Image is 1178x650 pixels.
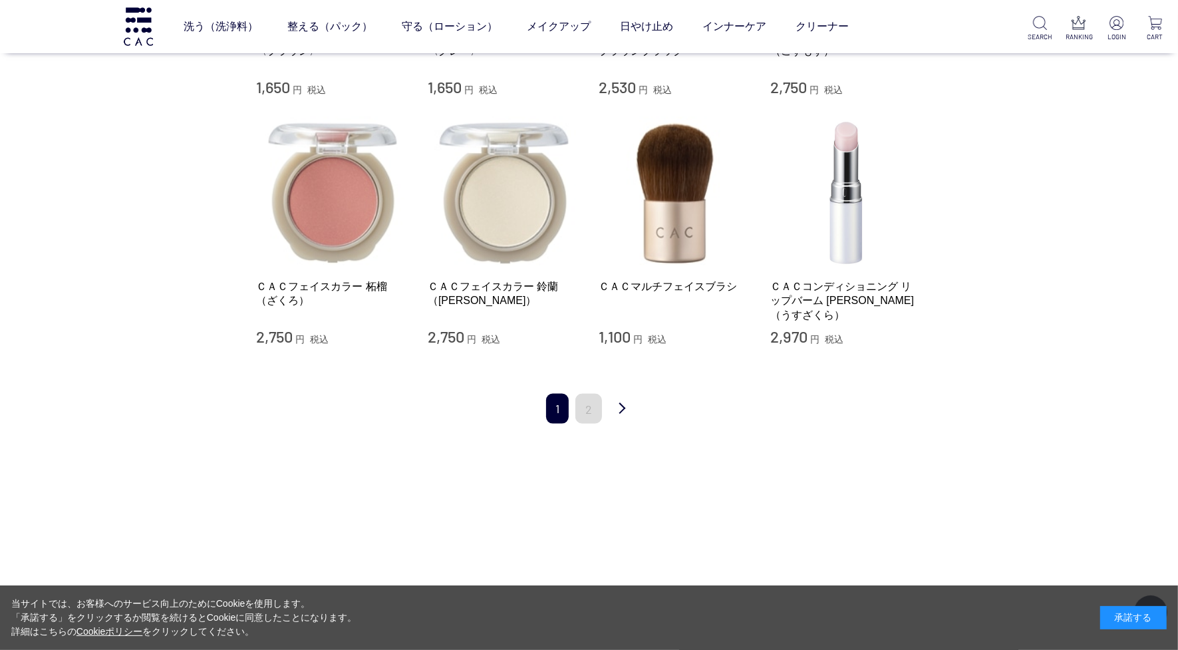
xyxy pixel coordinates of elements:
a: インナーケア [702,8,766,45]
span: 円 [639,84,648,95]
p: RANKING [1066,32,1091,42]
span: 税込 [825,334,843,345]
span: 円 [467,334,476,345]
span: 税込 [310,334,329,345]
span: 円 [293,84,302,95]
a: ＣＡＣフェイスカラー 鈴蘭（[PERSON_NAME]） [428,279,579,308]
img: ＣＡＣマルチフェイスブラシ [599,117,751,269]
a: RANKING [1066,16,1091,42]
a: クリーナー [796,8,849,45]
a: LOGIN [1104,16,1129,42]
span: 円 [810,84,819,95]
span: 2,530 [599,77,637,96]
a: メイクアップ [527,8,591,45]
span: 1,100 [599,327,631,346]
span: 2,750 [257,327,293,346]
a: ＣＡＣフェイスカラー 柘榴（ざくろ） [257,279,408,308]
span: 税込 [824,84,843,95]
div: 承諾する [1100,606,1167,629]
a: ＣＡＣマルチフェイスブラシ [599,279,751,293]
span: 税込 [653,84,672,95]
span: 1,650 [428,77,462,96]
div: 当サイトでは、お客様へのサービス向上のためにCookieを使用します。 「承諾する」をクリックするか閲覧を続けるとCookieに同意したことになります。 詳細はこちらの をクリックしてください。 [11,597,357,639]
img: logo [122,7,155,45]
a: ＣＡＣコンディショニング リップバーム [PERSON_NAME]（うすざくら） [770,279,922,322]
span: 2,750 [770,77,807,96]
span: 2,750 [428,327,464,346]
span: 税込 [482,334,500,345]
a: 整える（パック） [287,8,372,45]
img: ＣＡＣフェイスカラー 柘榴（ざくろ） [257,117,408,269]
p: LOGIN [1104,32,1129,42]
span: 円 [464,84,474,95]
a: 日やけ止め [620,8,673,45]
span: 税込 [648,334,666,345]
p: CART [1143,32,1167,42]
img: ＣＡＣコンディショニング リップバーム 薄桜（うすざくら） [770,117,922,269]
a: CART [1143,16,1167,42]
a: SEARCH [1028,16,1052,42]
span: 円 [295,334,305,345]
span: 円 [633,334,643,345]
span: 1 [546,394,569,424]
p: SEARCH [1028,32,1052,42]
a: 次 [609,394,635,425]
img: ＣＡＣフェイスカラー 鈴蘭（すずらん） [428,117,579,269]
span: 2,970 [770,327,808,346]
span: 1,650 [257,77,291,96]
span: 税込 [307,84,326,95]
a: Cookieポリシー [76,626,143,637]
a: 2 [575,394,602,424]
span: 円 [810,334,819,345]
span: 税込 [479,84,498,95]
a: 守る（ローション） [402,8,498,45]
a: 洗う（洗浄料） [184,8,258,45]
